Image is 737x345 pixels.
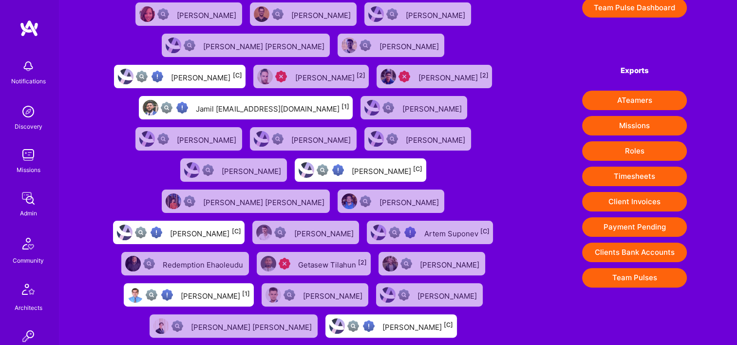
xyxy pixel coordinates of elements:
a: User AvatarUnqualified[PERSON_NAME][2] [249,61,373,92]
img: High Potential User [332,164,344,176]
img: User Avatar [143,100,158,115]
img: High Potential User [176,102,188,114]
div: Notifications [11,76,46,86]
div: [PERSON_NAME] [294,226,355,239]
img: User Avatar [368,131,384,147]
img: Not Scrubbed [157,8,169,20]
div: [PERSON_NAME] [303,288,364,301]
img: admin teamwork [19,189,38,208]
img: User Avatar [117,225,132,240]
img: User Avatar [380,69,396,84]
sup: [C] [231,228,241,235]
img: User Avatar [265,287,281,303]
div: Discovery [15,121,42,132]
img: User Avatar [125,256,141,271]
a: User AvatarNot Scrubbed[PERSON_NAME] [375,248,489,279]
div: [PERSON_NAME] [379,39,440,52]
img: User Avatar [166,38,181,53]
a: User AvatarNot fully vettedHigh Potential User[PERSON_NAME][C] [291,154,430,186]
img: Not Scrubbed [382,102,394,114]
img: User Avatar [153,318,169,334]
img: User Avatar [166,193,181,209]
img: User Avatar [368,6,384,22]
div: [PERSON_NAME] [PERSON_NAME] [191,320,314,332]
img: High Potential User [151,227,162,238]
img: User Avatar [254,6,269,22]
div: [PERSON_NAME] [406,8,467,20]
div: Missions [17,165,40,175]
img: User Avatar [257,69,273,84]
sup: [C] [413,165,422,172]
img: logo [19,19,39,37]
sup: [C] [480,228,489,235]
div: [PERSON_NAME] [379,195,440,208]
a: User AvatarNot ScrubbedRedemption Ehaoleudu [117,248,253,279]
div: Admin [20,208,37,218]
img: Not Scrubbed [184,39,195,51]
a: User AvatarNot Scrubbed[PERSON_NAME] [132,123,246,154]
sup: [C] [444,321,453,328]
img: Not Scrubbed [157,133,169,145]
img: Not Scrubbed [400,258,412,269]
img: bell [19,57,38,76]
h4: Exports [582,66,687,75]
img: Not Scrubbed [184,195,195,207]
sup: [2] [358,259,367,266]
a: User AvatarNot Scrubbed[PERSON_NAME] [372,279,487,310]
div: Getasew Tilahun [298,257,367,270]
div: Artem Suponev [424,226,489,239]
div: [PERSON_NAME] [406,133,467,145]
sup: [1] [242,290,250,297]
img: Not Scrubbed [398,289,410,301]
img: User Avatar [261,256,276,271]
img: Community [17,232,40,255]
a: User AvatarNot Scrubbed[PERSON_NAME] [PERSON_NAME] [158,186,334,217]
button: Payment Pending [582,217,687,237]
a: User AvatarNot fully vettedHigh Potential User[PERSON_NAME][C] [110,61,249,92]
a: User AvatarNot fully vettedHigh Potential User[PERSON_NAME][C] [321,310,461,342]
img: Not Scrubbed [386,8,398,20]
img: High Potential User [363,320,375,332]
div: Architects [15,303,42,313]
div: [PERSON_NAME] [295,70,365,83]
img: High Potential User [161,289,173,301]
div: Jamil [EMAIL_ADDRESS][DOMAIN_NAME] [196,101,349,114]
img: User Avatar [341,193,357,209]
img: Unqualified [279,258,290,269]
img: User Avatar [139,131,155,147]
img: Not fully vetted [347,320,359,332]
img: Not Scrubbed [272,8,283,20]
a: User AvatarUnqualified[PERSON_NAME][2] [373,61,496,92]
a: User AvatarNot Scrubbed[PERSON_NAME] [360,123,475,154]
img: Not fully vetted [161,102,172,114]
a: User AvatarNot fully vettedHigh Potential UserArtem Suponev[C] [363,217,497,248]
a: User AvatarNot Scrubbed[PERSON_NAME] [357,92,471,123]
img: User Avatar [118,69,133,84]
sup: [2] [356,72,365,79]
img: User Avatar [364,100,380,115]
img: Not fully vetted [136,71,148,82]
img: User Avatar [371,225,386,240]
div: [PERSON_NAME] [291,8,353,20]
button: Client Invoices [582,192,687,211]
img: User Avatar [382,256,398,271]
div: [PERSON_NAME] [171,70,242,83]
button: Missions [582,116,687,135]
img: User Avatar [299,162,314,178]
div: [PERSON_NAME] [417,288,479,301]
img: Not fully vetted [389,227,400,238]
div: [PERSON_NAME] [PERSON_NAME] [203,39,326,52]
img: Unqualified [398,71,410,82]
div: [PERSON_NAME] [420,257,481,270]
button: Roles [582,141,687,161]
div: [PERSON_NAME] [291,133,353,145]
img: User Avatar [128,287,143,303]
sup: [1] [341,103,349,110]
sup: [C] [232,72,242,79]
img: High Potential User [404,227,416,238]
img: Not Scrubbed [143,258,155,269]
button: Timesheets [582,167,687,186]
a: User AvatarNot Scrubbed[PERSON_NAME] [176,154,291,186]
img: User Avatar [139,6,155,22]
a: User AvatarNot Scrubbed[PERSON_NAME] [PERSON_NAME] [158,30,334,61]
